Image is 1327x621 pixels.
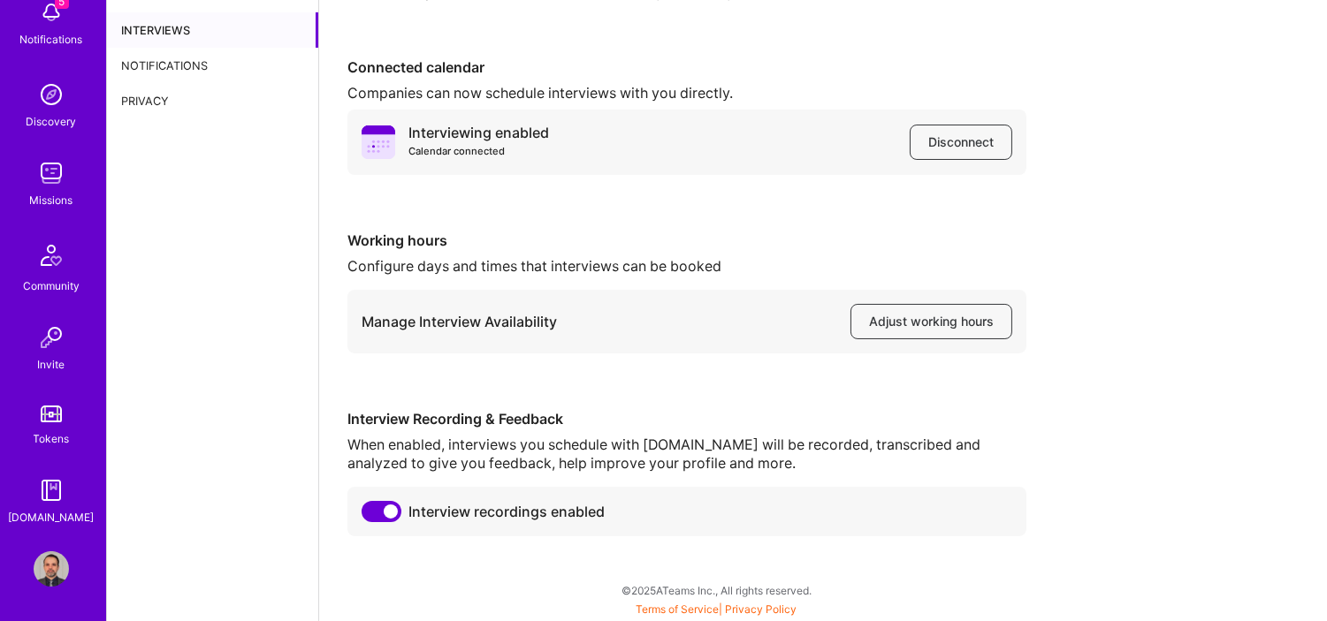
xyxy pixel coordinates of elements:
img: discovery [34,77,69,112]
div: Notifications [20,30,83,49]
img: guide book [34,473,69,508]
img: teamwork [34,155,69,191]
div: Notifications [107,48,318,83]
span: Interview recordings enabled [408,503,605,521]
a: Privacy Policy [726,602,797,616]
div: Tokens [34,429,70,448]
div: Companies can now schedule interviews with you directly. [347,84,1026,102]
div: Discovery [27,112,77,131]
div: Missions [30,191,73,209]
i: icon PurpleCalendar [362,125,395,159]
img: User Avatar [34,551,69,587]
div: Interviews [107,12,318,48]
span: Disconnect [928,133,994,151]
div: Community [23,276,80,295]
span: | [637,602,797,616]
div: Interviewing enabled [409,124,550,161]
div: When enabled, interviews you schedule with [DOMAIN_NAME] will be recorded, transcribed and analyz... [347,435,1026,473]
span: Adjust working hours [869,313,994,330]
img: tokens [41,405,62,422]
div: [DOMAIN_NAME] [9,508,95,526]
div: Configure days and times that interviews can be booked [347,257,1026,276]
div: Invite [38,355,65,374]
img: Community [30,234,72,276]
button: Adjust working hours [850,304,1012,339]
a: Terms of Service [637,602,720,616]
div: Working hours [347,231,1026,250]
img: Invite [34,320,69,355]
div: © 2025 ATeams Inc., All rights reserved. [106,568,1327,612]
div: Calendar connected [409,142,550,161]
div: Interview Recording & Feedback [347,410,1026,428]
div: Manage Interview Availability [362,313,557,331]
button: Disconnect [910,125,1012,160]
a: User Avatar [29,551,73,587]
div: Privacy [107,83,318,118]
div: Connected calendar [347,58,1026,77]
